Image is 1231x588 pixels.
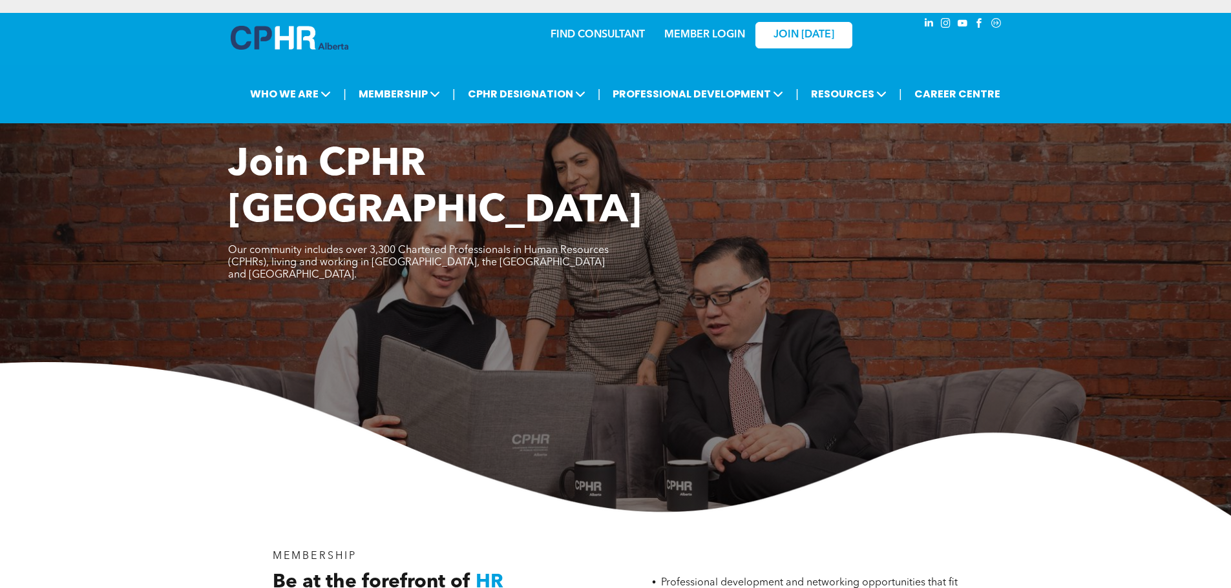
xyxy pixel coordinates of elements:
[922,16,936,34] a: linkedin
[598,81,601,107] li: |
[989,16,1004,34] a: Social network
[228,146,642,231] span: Join CPHR [GEOGRAPHIC_DATA]
[956,16,970,34] a: youtube
[464,82,589,106] span: CPHR DESIGNATION
[899,81,902,107] li: |
[343,81,346,107] li: |
[246,82,335,106] span: WHO WE ARE
[228,245,609,280] span: Our community includes over 3,300 Chartered Professionals in Human Resources (CPHRs), living and ...
[807,82,890,106] span: RESOURCES
[231,26,348,50] img: A blue and white logo for cp alberta
[755,22,852,48] a: JOIN [DATE]
[973,16,987,34] a: facebook
[355,82,444,106] span: MEMBERSHIP
[664,30,745,40] a: MEMBER LOGIN
[609,82,787,106] span: PROFESSIONAL DEVELOPMENT
[273,551,357,562] span: MEMBERSHIP
[795,81,799,107] li: |
[939,16,953,34] a: instagram
[452,81,456,107] li: |
[773,29,834,41] span: JOIN [DATE]
[910,82,1004,106] a: CAREER CENTRE
[551,30,645,40] a: FIND CONSULTANT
